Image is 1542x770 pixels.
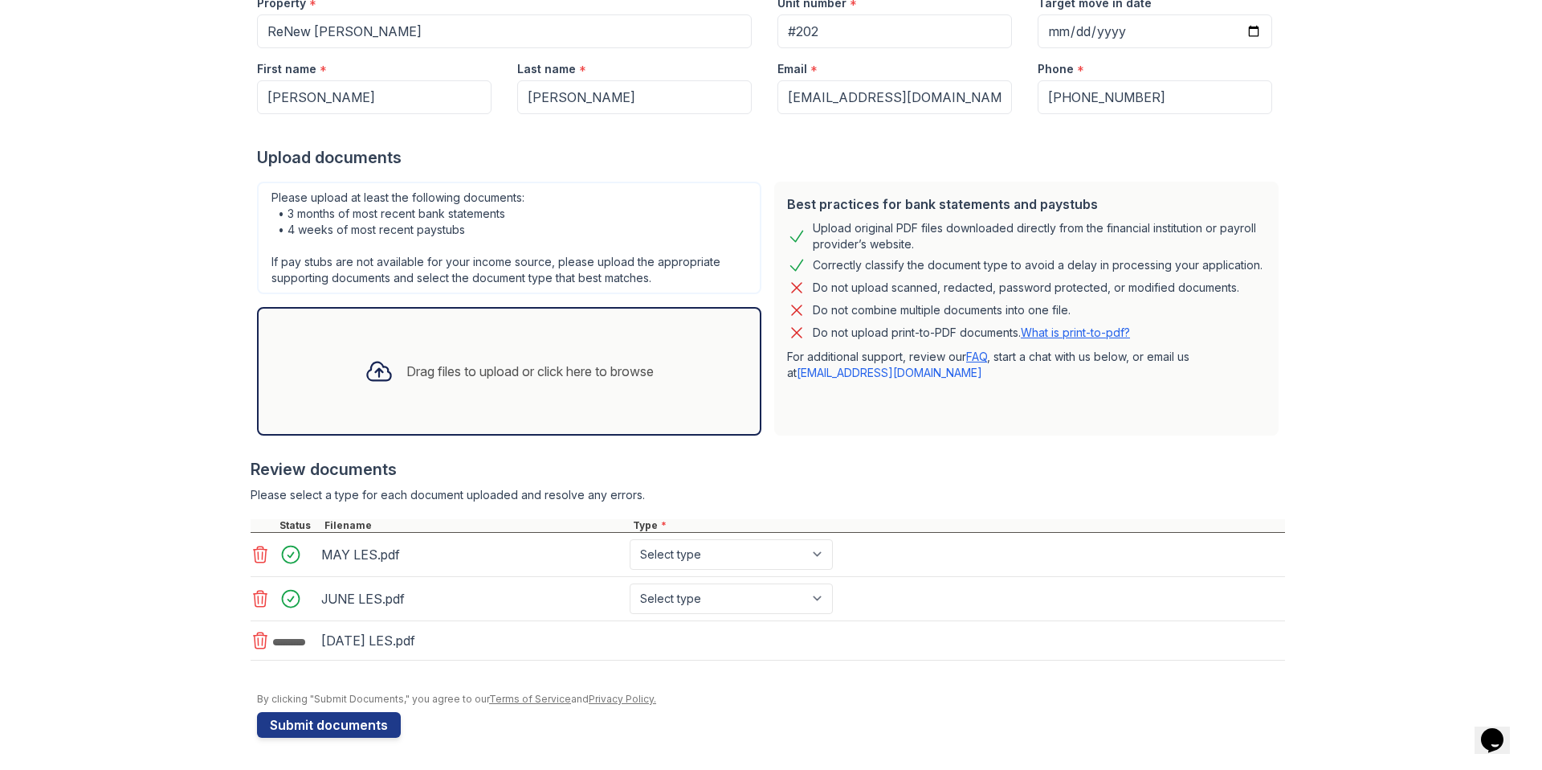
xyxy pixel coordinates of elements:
div: By clicking "Submit Documents," you agree to our and [257,693,1285,706]
div: Please select a type for each document uploaded and resolve any errors. [251,487,1285,503]
a: What is print-to-pdf? [1021,326,1130,339]
p: Do not upload print-to-PDF documents. [813,325,1130,341]
div: Do not combine multiple documents into one file. [813,301,1071,320]
div: Best practices for bank statements and paystubs [787,195,1266,214]
label: Phone [1038,61,1074,77]
a: Privacy Policy. [589,693,656,705]
a: FAQ [966,350,987,363]
a: Terms of Service [489,693,571,705]
div: Upload original PDF files downloaded directly from the financial institution or payroll provider’... [813,220,1266,252]
label: Email [777,61,807,77]
label: First name [257,61,316,77]
div: Do not upload scanned, redacted, password protected, or modified documents. [813,278,1239,297]
div: Status [276,519,321,532]
div: Type [630,519,1285,532]
label: Last name [517,61,576,77]
div: Correctly classify the document type to avoid a delay in processing your application. [813,256,1263,275]
div: Review documents [251,458,1285,481]
p: For additional support, review our , start a chat with us below, or email us at [787,349,1266,381]
iframe: chat widget [1475,706,1526,754]
div: Drag files to upload or click here to browse [406,362,654,381]
div: [DATE] LES.pdf [321,628,623,653]
div: Please upload at least the following documents: • 3 months of most recent bank statements • 4 wee... [257,182,761,294]
div: JUNE LES.pdf [321,586,623,612]
a: [EMAIL_ADDRESS][DOMAIN_NAME] [797,366,982,379]
div: Upload documents [257,146,1285,169]
div: MAY LES.pdf [321,542,623,567]
button: Submit documents [257,712,401,738]
div: Filename [321,519,630,532]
